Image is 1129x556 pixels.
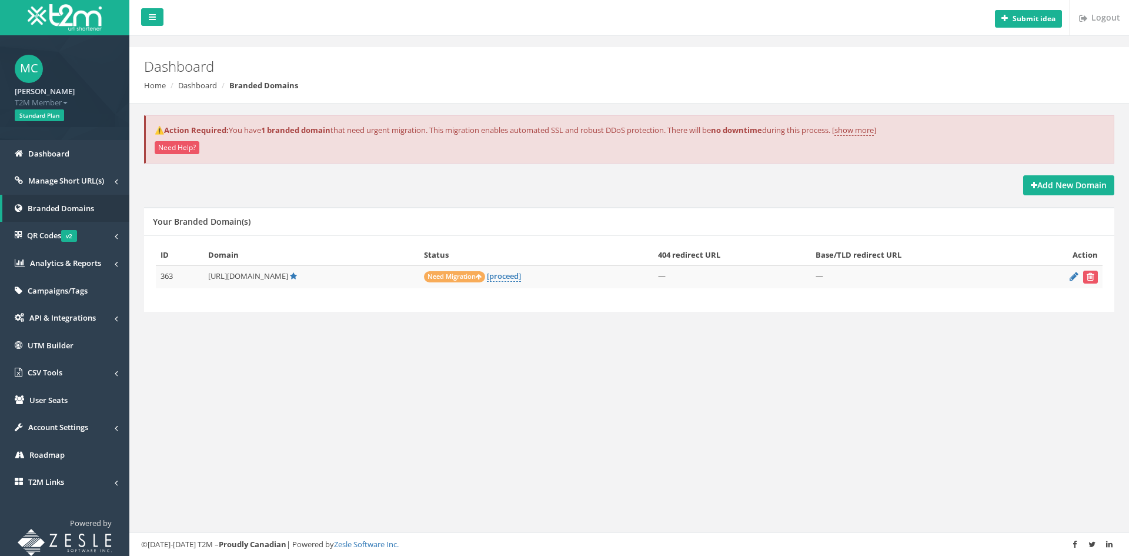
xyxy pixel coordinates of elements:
span: Need Migration [424,271,485,282]
strong: 1 branded domain [261,125,330,135]
th: Action [1020,245,1103,265]
td: 363 [156,265,203,288]
strong: Add New Domain [1031,179,1107,191]
a: Default [290,271,297,281]
span: v2 [61,230,77,242]
span: Roadmap [29,450,65,460]
a: [PERSON_NAME] T2M Member [15,83,115,108]
a: Home [144,80,166,91]
a: Add New Domain [1023,175,1114,195]
p: You have that need urgent migration. This migration enables automated SSL and robust DDoS protect... [155,125,1105,136]
strong: Proudly Canadian [219,539,286,550]
span: Standard Plan [15,109,64,121]
span: Campaigns/Tags [28,285,88,296]
th: 404 redirect URL [653,245,811,265]
th: Domain [203,245,419,265]
span: CSV Tools [28,367,62,378]
strong: no downtime [711,125,762,135]
th: ID [156,245,203,265]
span: QR Codes [27,230,77,241]
span: Dashboard [28,148,69,159]
h5: Your Branded Domain(s) [153,217,250,226]
td: — [811,265,1020,288]
span: Account Settings [28,422,88,432]
th: Status [419,245,653,265]
b: Submit idea [1013,14,1055,24]
h2: Dashboard [144,59,950,74]
span: MC [15,55,43,83]
span: Analytics & Reports [30,258,101,268]
span: Manage Short URL(s) [28,175,104,186]
a: [proceed] [487,271,521,282]
td: — [653,265,811,288]
span: User Seats [29,395,68,405]
span: API & Integrations [29,312,96,323]
span: T2M Links [28,477,64,487]
strong: [PERSON_NAME] [15,86,75,96]
span: T2M Member [15,97,115,108]
button: Submit idea [995,10,1062,28]
strong: ⚠️Action Required: [155,125,229,135]
img: T2M [28,4,102,31]
div: ©[DATE]-[DATE] T2M – | Powered by [141,539,1117,550]
span: Powered by [70,518,112,528]
a: Zesle Software Inc. [334,539,399,550]
span: [URL][DOMAIN_NAME] [208,271,288,281]
th: Base/TLD redirect URL [811,245,1020,265]
strong: Branded Domains [229,80,298,91]
button: Need Help? [155,141,199,154]
a: Dashboard [178,80,217,91]
img: T2M URL Shortener powered by Zesle Software Inc. [18,529,112,556]
span: Branded Domains [28,203,94,214]
span: UTM Builder [28,340,74,351]
a: show more [834,125,874,136]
